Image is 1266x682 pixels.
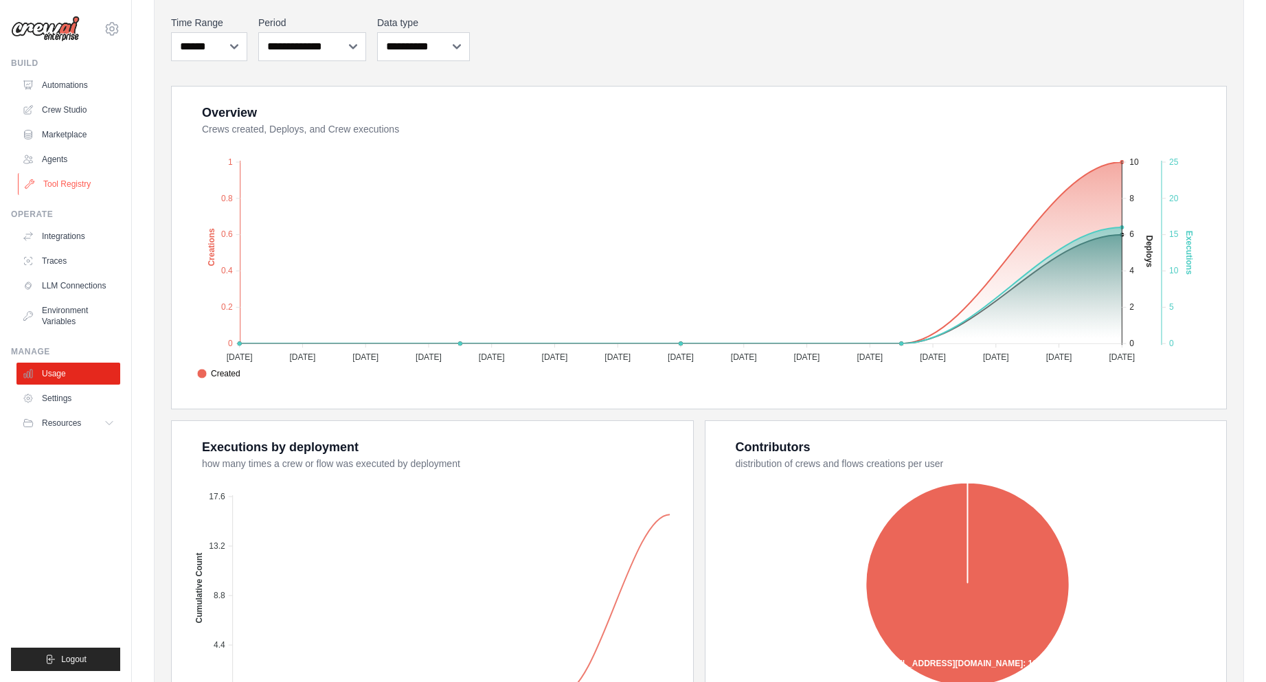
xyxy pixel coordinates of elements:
tspan: [DATE] [794,352,820,362]
tspan: 8 [1129,194,1134,203]
tspan: 1 [228,157,233,167]
a: Settings [16,387,120,409]
span: Resources [42,418,81,429]
tspan: 4.4 [214,640,225,650]
button: Logout [11,648,120,671]
tspan: 8.8 [214,591,225,600]
text: Cumulative Count [194,553,204,624]
tspan: [DATE] [227,352,253,362]
tspan: 0.2 [221,302,233,312]
tspan: [DATE] [290,352,316,362]
a: Environment Variables [16,299,120,332]
tspan: 20 [1169,194,1179,203]
tspan: [DATE] [983,352,1009,362]
tspan: [DATE] [668,352,694,362]
span: Logout [61,654,87,665]
label: Period [258,16,366,30]
tspan: [DATE] [604,352,631,362]
label: Data type [377,16,470,30]
tspan: [DATE] [352,352,378,362]
div: Operate [11,209,120,220]
a: Crew Studio [16,99,120,121]
img: Logo [11,16,80,42]
text: Creations [207,228,216,266]
div: Executions by deployment [202,437,359,457]
dt: Crews created, Deploys, and Crew executions [202,122,1210,136]
tspan: 10 [1129,157,1139,167]
tspan: [DATE] [479,352,505,362]
tspan: [DATE] [920,352,946,362]
a: Agents [16,148,120,170]
div: Manage [11,346,120,357]
tspan: 5 [1169,302,1174,312]
label: Time Range [171,16,247,30]
tspan: 6 [1129,229,1134,239]
a: LLM Connections [16,275,120,297]
tspan: 0.4 [221,266,233,275]
tspan: [DATE] [416,352,442,362]
a: Automations [16,74,120,96]
tspan: 17.6 [209,492,225,501]
div: Build [11,58,120,69]
a: Tool Registry [18,173,122,195]
tspan: 4 [1129,266,1134,275]
tspan: 25 [1169,157,1179,167]
tspan: 0.8 [221,194,233,203]
text: Executions [1184,231,1194,275]
a: Traces [16,250,120,272]
text: Deploys [1144,235,1154,267]
a: Marketplace [16,124,120,146]
tspan: 0 [1169,339,1174,348]
dt: how many times a crew or flow was executed by deployment [202,457,677,470]
a: Integrations [16,225,120,247]
div: Contributors [736,437,811,457]
tspan: 10 [1169,266,1179,275]
tspan: [DATE] [1109,352,1135,362]
tspan: 0 [1129,339,1134,348]
tspan: [DATE] [857,352,883,362]
span: Created [197,367,240,380]
dt: distribution of crews and flows creations per user [736,457,1210,470]
tspan: 15 [1169,229,1179,239]
tspan: 2 [1129,302,1134,312]
button: Resources [16,412,120,434]
tspan: 13.2 [209,541,225,551]
tspan: 0 [228,339,233,348]
tspan: 0.6 [221,229,233,239]
a: Usage [16,363,120,385]
div: Overview [202,103,257,122]
tspan: [DATE] [542,352,568,362]
tspan: [DATE] [731,352,757,362]
tspan: [DATE] [1046,352,1072,362]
